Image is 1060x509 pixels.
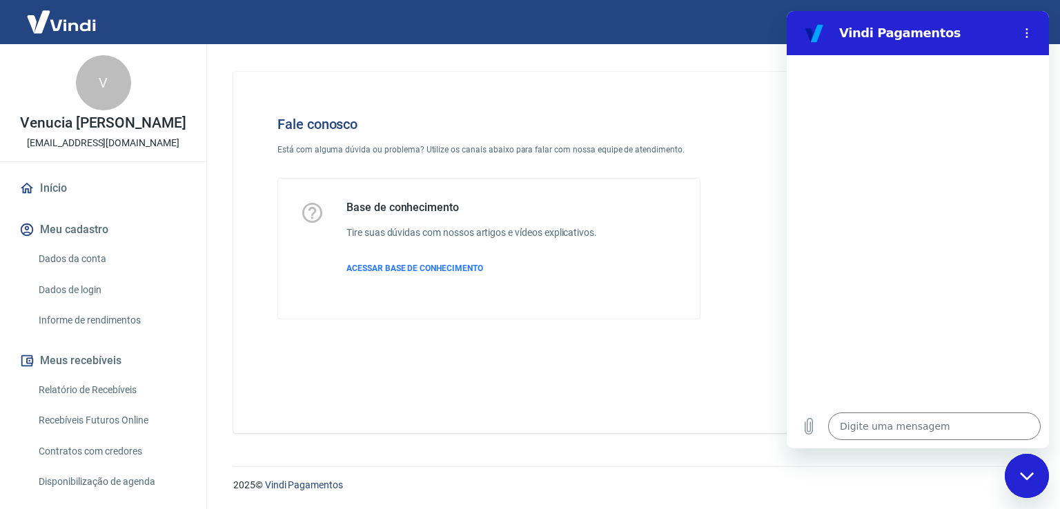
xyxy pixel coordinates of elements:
img: Vindi [17,1,106,43]
button: Meus recebíveis [17,346,190,376]
h5: Base de conhecimento [346,201,597,214]
a: Informe de rendimentos [33,306,190,335]
a: Relatório de Recebíveis [33,376,190,404]
a: Disponibilização de agenda [33,468,190,496]
img: Fale conosco [759,94,969,278]
a: Dados de login [33,276,190,304]
span: ACESSAR BASE DE CONHECIMENTO [346,263,483,273]
iframe: Botão para abrir a janela de mensagens, conversa em andamento [1005,454,1049,498]
a: Dados da conta [33,245,190,273]
h4: Fale conosco [277,116,700,132]
a: ACESSAR BASE DE CONHECIMENTO [346,262,597,275]
a: Contratos com credores [33,437,190,466]
button: Sair [994,10,1043,35]
h6: Tire suas dúvidas com nossos artigos e vídeos explicativos. [346,226,597,240]
p: Venucia [PERSON_NAME] [20,116,186,130]
button: Meu cadastro [17,214,190,245]
a: Recebíveis Futuros Online [33,406,190,435]
p: Está com alguma dúvida ou problema? Utilize os canais abaixo para falar com nossa equipe de atend... [277,143,700,156]
p: 2025 © [233,478,1027,492]
a: Início [17,173,190,203]
div: V [76,55,131,110]
a: Vindi Pagamentos [265,479,343,490]
iframe: Janela de mensagens [787,11,1049,448]
p: [EMAIL_ADDRESS][DOMAIN_NAME] [27,136,179,150]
